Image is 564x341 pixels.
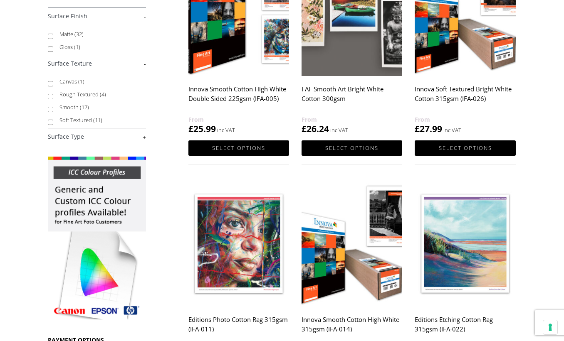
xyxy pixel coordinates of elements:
span: (11) [93,116,102,124]
label: Smooth [59,101,138,114]
h4: Surface Texture [48,55,146,71]
span: (1) [74,43,80,51]
h4: Surface Type [48,128,146,145]
a: Select options for “Innova Smooth Cotton High White Double Sided 225gsm (IFA-005)” [188,140,289,156]
a: - [48,12,146,20]
img: Editions Etching Cotton Rag 315gsm (IFA-022) [415,181,515,307]
span: £ [188,123,193,135]
img: Innova Smooth Cotton High White 315gsm (IFA-014) [302,181,402,307]
span: (4) [100,91,106,98]
span: (17) [80,103,89,111]
bdi: 27.99 [415,123,442,135]
label: Soft Textured [59,114,138,127]
label: Rough Textured [59,88,138,101]
button: Your consent preferences for tracking technologies [543,320,557,334]
label: Matte [59,28,138,41]
h2: Innova Smooth Cotton High White Double Sided 225gsm (IFA-005) [188,81,289,115]
bdi: 25.99 [188,123,216,135]
span: £ [415,123,420,135]
span: (1) [78,78,84,85]
a: + [48,133,146,141]
span: £ [302,123,307,135]
h2: FAF Smooth Art Bright White Cotton 300gsm [302,81,402,115]
img: Editions Photo Cotton Rag 315gsm (IFA-011) [188,181,289,307]
a: Select options for “Innova Soft Textured Bright White Cotton 315gsm (IFA-026)” [415,140,515,156]
bdi: 26.24 [302,123,329,135]
span: (32) [74,30,84,38]
h2: Innova Soft Textured Bright White Cotton 315gsm (IFA-026) [415,81,515,115]
a: Select options for “FAF Smooth Art Bright White Cotton 300gsm” [302,140,402,156]
img: promo [48,157,146,319]
a: - [48,60,146,68]
label: Gloss [59,41,138,54]
h4: Surface Finish [48,7,146,24]
label: Canvas [59,75,138,88]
